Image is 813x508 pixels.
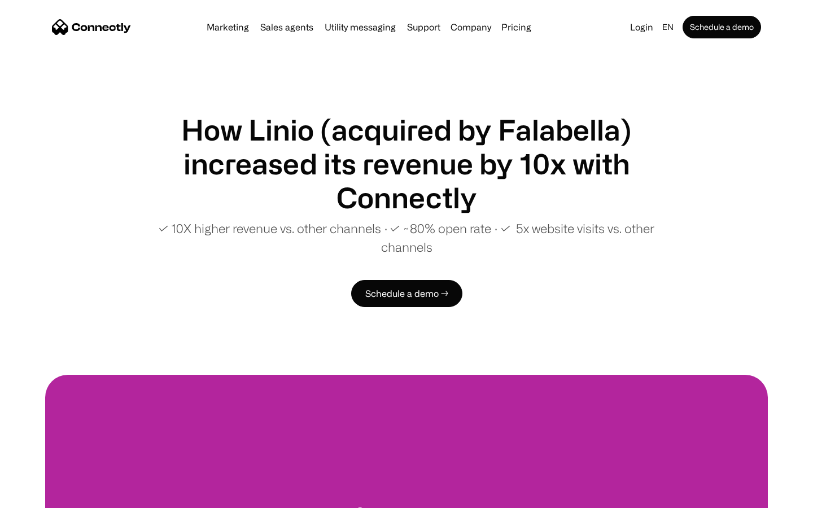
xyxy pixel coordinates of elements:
[683,16,761,38] a: Schedule a demo
[135,219,677,256] p: ✓ 10X higher revenue vs. other channels ∙ ✓ ~80% open rate ∙ ✓ 5x website visits vs. other channels
[23,488,68,504] ul: Language list
[202,23,253,32] a: Marketing
[256,23,318,32] a: Sales agents
[403,23,445,32] a: Support
[662,19,674,35] div: en
[135,113,677,214] h1: How Linio (acquired by Falabella) increased its revenue by 10x with Connectly
[626,19,658,35] a: Login
[320,23,400,32] a: Utility messaging
[351,280,462,307] a: Schedule a demo →
[497,23,536,32] a: Pricing
[11,487,68,504] aside: Language selected: English
[451,19,491,35] div: Company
